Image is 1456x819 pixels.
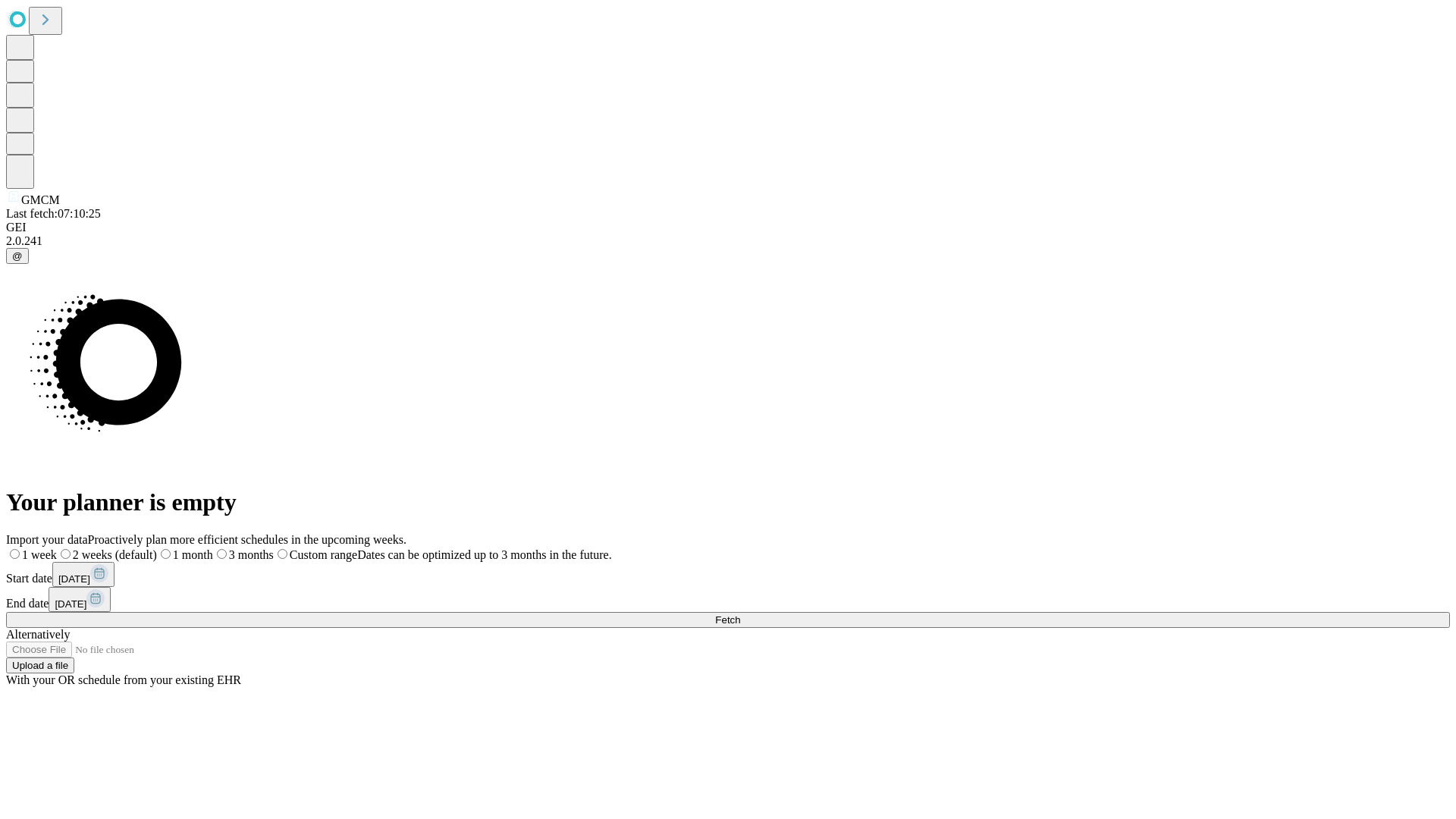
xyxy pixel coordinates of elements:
[10,549,20,559] input: 1 week
[278,549,287,559] input: Custom rangeDates can be optimized up to 3 months in the future.
[6,207,101,220] span: Last fetch: 07:10:25
[6,234,1450,248] div: 2.0.241
[217,549,227,559] input: 3 months
[357,548,611,561] span: Dates can be optimized up to 3 months in the future.
[6,488,1450,516] h1: Your planner is empty
[88,533,406,546] span: Proactively plan more efficient schedules in the upcoming weeks.
[58,573,90,585] span: [DATE]
[6,587,1450,612] div: End date
[49,587,111,612] button: [DATE]
[290,548,357,561] span: Custom range
[22,548,57,561] span: 1 week
[6,248,29,264] button: @
[6,673,241,686] span: With your OR schedule from your existing EHR
[6,221,1450,234] div: GEI
[161,549,171,559] input: 1 month
[21,193,60,206] span: GMCM
[6,628,70,641] span: Alternatively
[73,548,157,561] span: 2 weeks (default)
[55,598,86,610] span: [DATE]
[6,562,1450,587] div: Start date
[6,533,88,546] span: Import your data
[6,612,1450,628] button: Fetch
[52,562,115,587] button: [DATE]
[61,549,71,559] input: 2 weeks (default)
[12,250,23,262] span: @
[715,614,740,626] span: Fetch
[6,657,74,673] button: Upload a file
[229,548,274,561] span: 3 months
[173,548,213,561] span: 1 month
